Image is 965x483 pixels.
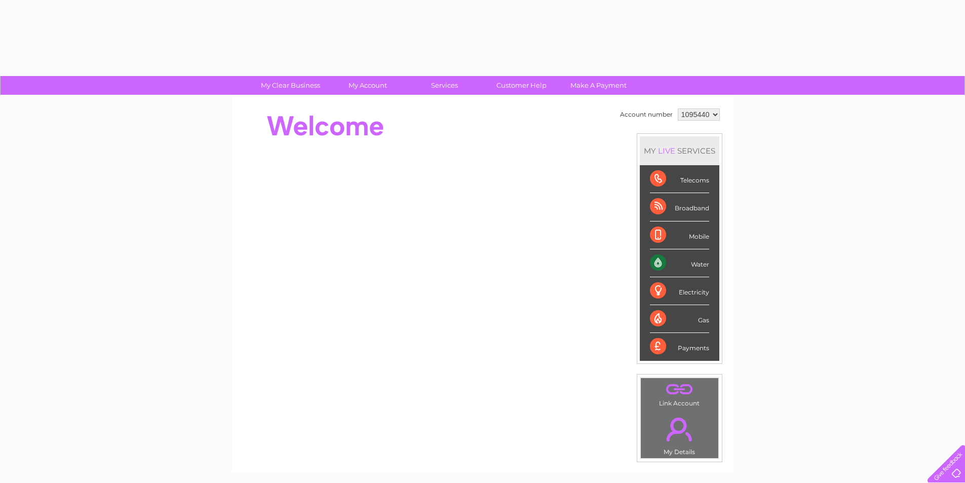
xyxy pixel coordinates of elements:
a: Customer Help [480,76,563,95]
div: Gas [650,305,709,333]
div: Mobile [650,221,709,249]
div: MY SERVICES [640,136,719,165]
div: LIVE [656,146,677,156]
td: My Details [640,409,719,459]
a: . [643,412,716,447]
a: Make A Payment [557,76,640,95]
a: . [643,381,716,398]
a: Services [403,76,486,95]
div: Water [650,249,709,277]
a: My Clear Business [249,76,332,95]
div: Broadband [650,193,709,221]
a: My Account [326,76,409,95]
td: Account number [617,106,675,123]
div: Telecoms [650,165,709,193]
td: Link Account [640,378,719,410]
div: Payments [650,333,709,360]
div: Electricity [650,277,709,305]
